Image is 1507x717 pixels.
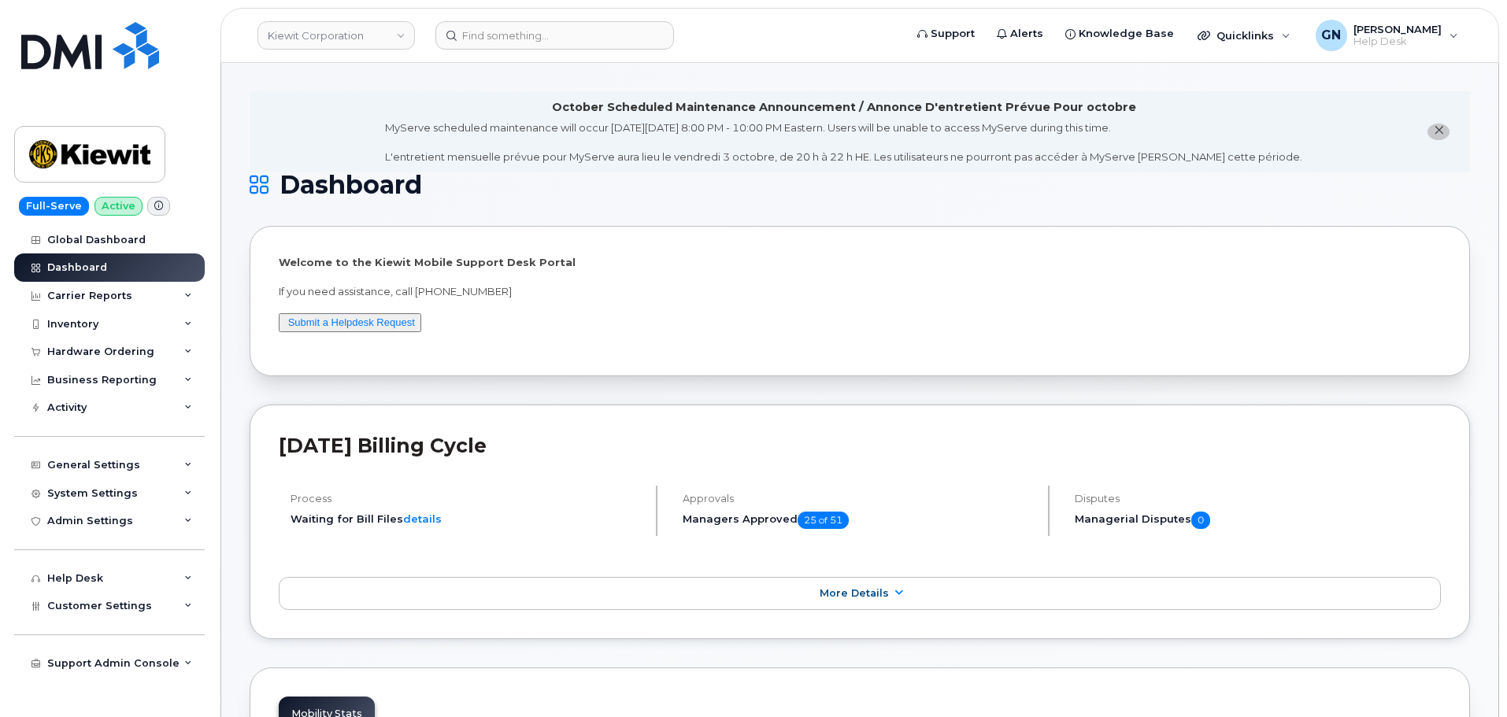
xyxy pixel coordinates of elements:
[279,284,1441,299] p: If you need assistance, call [PHONE_NUMBER]
[820,587,889,599] span: More Details
[403,512,442,525] a: details
[291,512,642,527] li: Waiting for Bill Files
[279,434,1441,457] h2: [DATE] Billing Cycle
[1075,512,1441,529] h5: Managerial Disputes
[280,173,422,197] span: Dashboard
[683,493,1035,504] h4: Approvals
[279,313,421,333] button: Submit a Helpdesk Request
[1427,124,1450,140] button: close notification
[288,316,415,328] a: Submit a Helpdesk Request
[1075,493,1441,504] h4: Disputes
[1438,649,1495,705] iframe: Messenger Launcher
[683,512,1035,529] h5: Managers Approved
[1191,512,1210,529] span: 0
[798,512,849,529] span: 25 of 51
[291,493,642,504] h4: Process
[552,99,1136,116] div: October Scheduled Maintenance Announcement / Annonce D'entretient Prévue Pour octobre
[385,120,1302,164] div: MyServe scheduled maintenance will occur [DATE][DATE] 8:00 PM - 10:00 PM Eastern. Users will be u...
[279,255,1441,270] p: Welcome to the Kiewit Mobile Support Desk Portal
